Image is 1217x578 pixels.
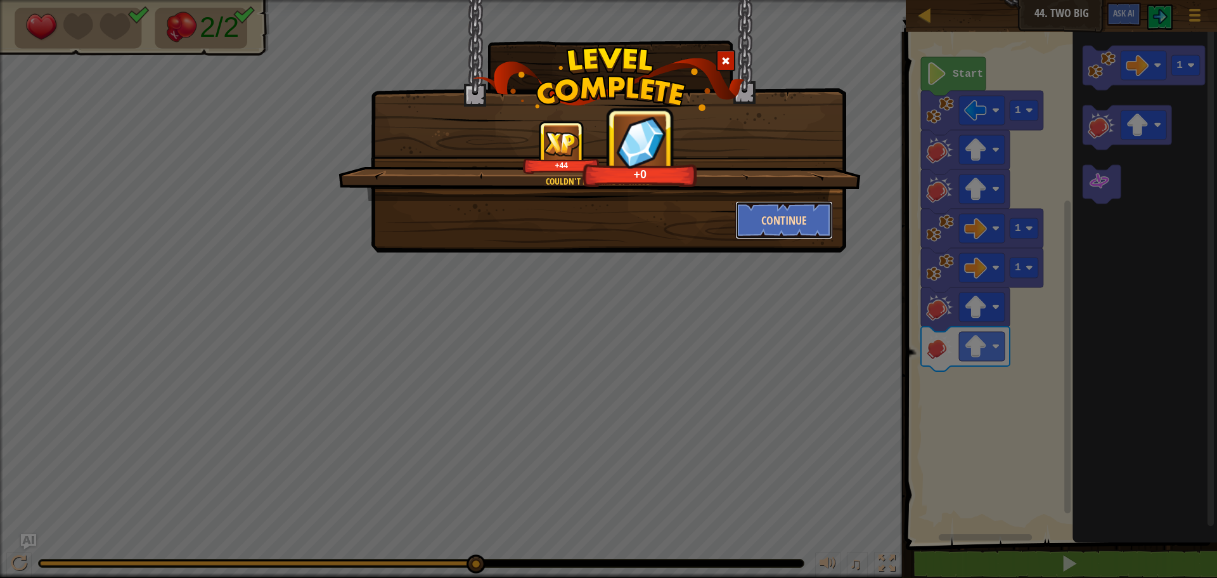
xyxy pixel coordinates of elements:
[525,161,597,170] div: +44
[544,131,579,156] img: reward_icon_xp.png
[586,167,694,181] div: +0
[473,47,745,111] img: level_complete.png
[735,201,834,239] button: Continue
[399,175,799,188] div: Couldn't do three of those.
[614,114,667,171] img: reward_icon_gems.png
